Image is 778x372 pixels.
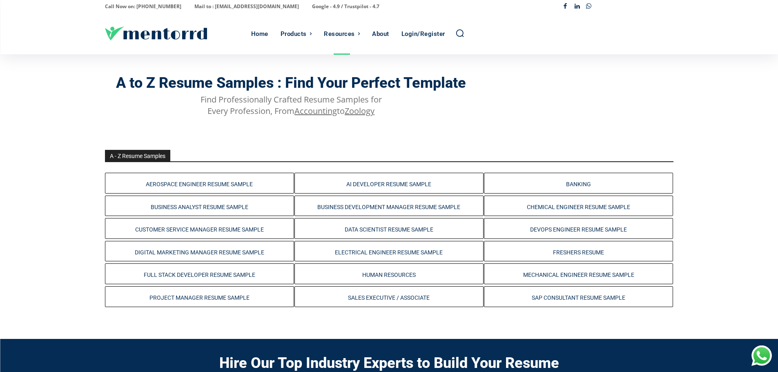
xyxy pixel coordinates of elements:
[532,294,625,301] a: SAP Consultant Resume Sample
[105,27,247,40] a: Logo
[194,1,299,12] p: Mail to : [EMAIL_ADDRESS][DOMAIN_NAME]
[401,13,445,54] div: Login/Register
[566,181,591,187] a: Banking
[527,204,630,210] a: Chemical Engineer Resume Sample
[335,249,443,256] a: Electrical Engineer Resume Sample
[348,294,430,301] a: Sales Executive / Associate
[583,1,595,13] a: Whatsapp
[151,204,248,210] a: Business Analyst Resume Sample
[149,294,250,301] a: Project Manager Resume Sample
[317,204,460,210] a: Business Development Manager Resume Sample
[553,249,604,256] a: Freshers Resume
[105,150,170,161] span: A - Z Resume Samples
[251,13,268,54] div: Home
[523,272,634,278] a: Mechanical Engineer Resume Sample
[116,75,466,91] h3: A to Z Resume Samples : Find Your Perfect Template
[219,355,559,372] h3: Hire Our Top Industry Experts to Build Your Resume
[751,345,772,366] div: Chat with Us
[247,13,272,54] a: Home
[135,226,264,233] a: Customer Service Manager Resume Sample
[372,13,389,54] div: About
[571,1,583,13] a: Linkedin
[346,181,431,187] a: AI Developer Resume Sample
[146,181,253,187] a: Aerospace Engineer Resume Sample
[560,1,571,13] a: Facebook
[455,29,464,38] a: Search
[397,13,449,54] a: Login/Register
[135,249,264,256] a: Digital Marketing Manager Resume Sample
[530,226,627,233] a: Devops Engineer Resume Sample
[345,226,433,233] a: Data Scientist Resume Sample
[294,105,337,116] u: Accounting
[368,13,393,54] a: About
[312,1,379,12] p: Google - 4.9 / Trustpilot - 4.7
[105,1,181,12] p: Call Now on: [PHONE_NUMBER]
[362,272,416,278] a: Human Resources
[144,272,255,278] a: Full Stack Developer Resume Sample
[198,94,384,117] p: Find Professionally Crafted Resume Samples for Every Profession, From to
[345,105,375,116] u: Zoology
